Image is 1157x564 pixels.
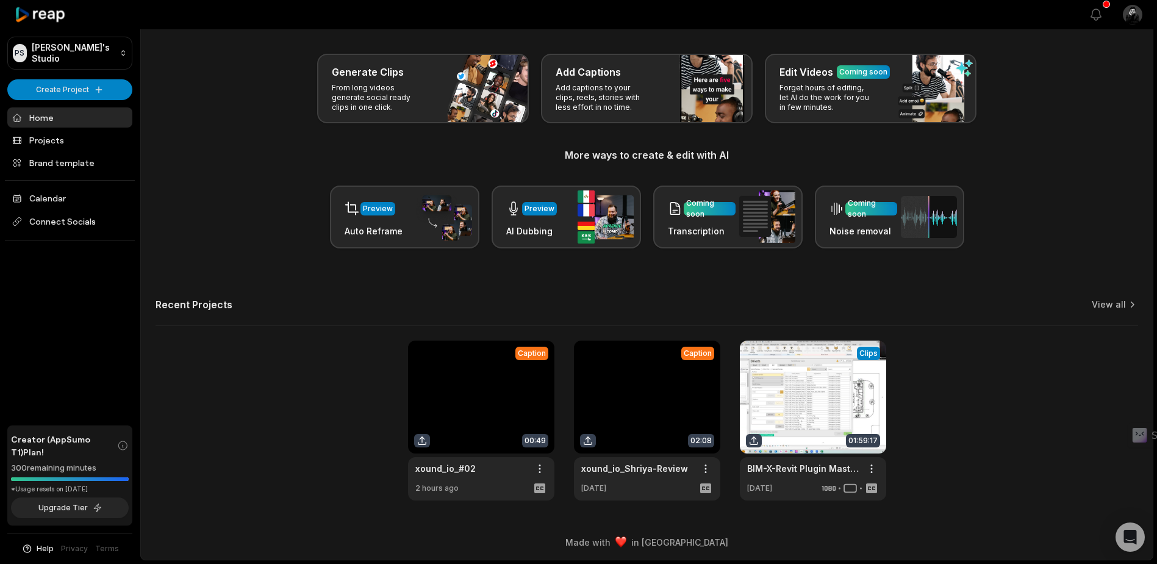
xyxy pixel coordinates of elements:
div: Made with in [GEOGRAPHIC_DATA] [152,536,1142,549]
span: Creator (AppSumo T1) Plan! [11,433,117,458]
div: Open Intercom Messenger [1116,522,1145,552]
a: Projects [7,130,132,150]
p: Forget hours of editing, let AI do the work for you in few minutes. [779,83,874,112]
div: Preview [363,203,393,214]
button: Create Project [7,79,132,100]
img: ai_dubbing.png [578,190,634,244]
a: View all [1092,298,1126,311]
h3: Auto Reframe [345,225,403,237]
h3: Generate Clips [332,65,404,79]
a: Terms [95,543,119,554]
h3: Transcription [668,225,736,237]
a: BIM-X-Revit Plugin Mastery [747,462,859,475]
div: 300 remaining minutes [11,462,129,474]
div: Preview [525,203,554,214]
div: Coming soon [839,67,887,78]
h3: More ways to create & edit with AI [156,148,1138,162]
h3: AI Dubbing [506,225,557,237]
button: Upgrade Tier [11,497,129,518]
span: Help [37,543,54,554]
h3: Edit Videos [779,65,833,79]
p: From long videos generate social ready clips in one click. [332,83,426,112]
a: Home [7,107,132,128]
img: heart emoji [615,537,626,548]
img: transcription.png [739,190,795,243]
a: xound_io_Shriya-Review [581,462,688,475]
h2: Recent Projects [156,298,232,311]
div: PS [13,44,27,62]
a: Brand template [7,153,132,173]
img: auto_reframe.png [416,193,472,241]
a: Calendar [7,188,132,208]
div: Coming soon [848,198,895,220]
div: *Usage resets on [DATE] [11,485,129,494]
a: Privacy [61,543,88,554]
h3: Noise removal [829,225,897,237]
span: Connect Socials [7,211,132,233]
button: Help [21,543,54,554]
img: noise_removal.png [901,196,957,238]
p: [PERSON_NAME]'s Studio [32,42,115,64]
p: Add captions to your clips, reels, stories with less effort in no time. [556,83,650,112]
div: Coming soon [686,198,733,220]
a: xound_io_#02 [415,462,476,475]
h3: Add Captions [556,65,621,79]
